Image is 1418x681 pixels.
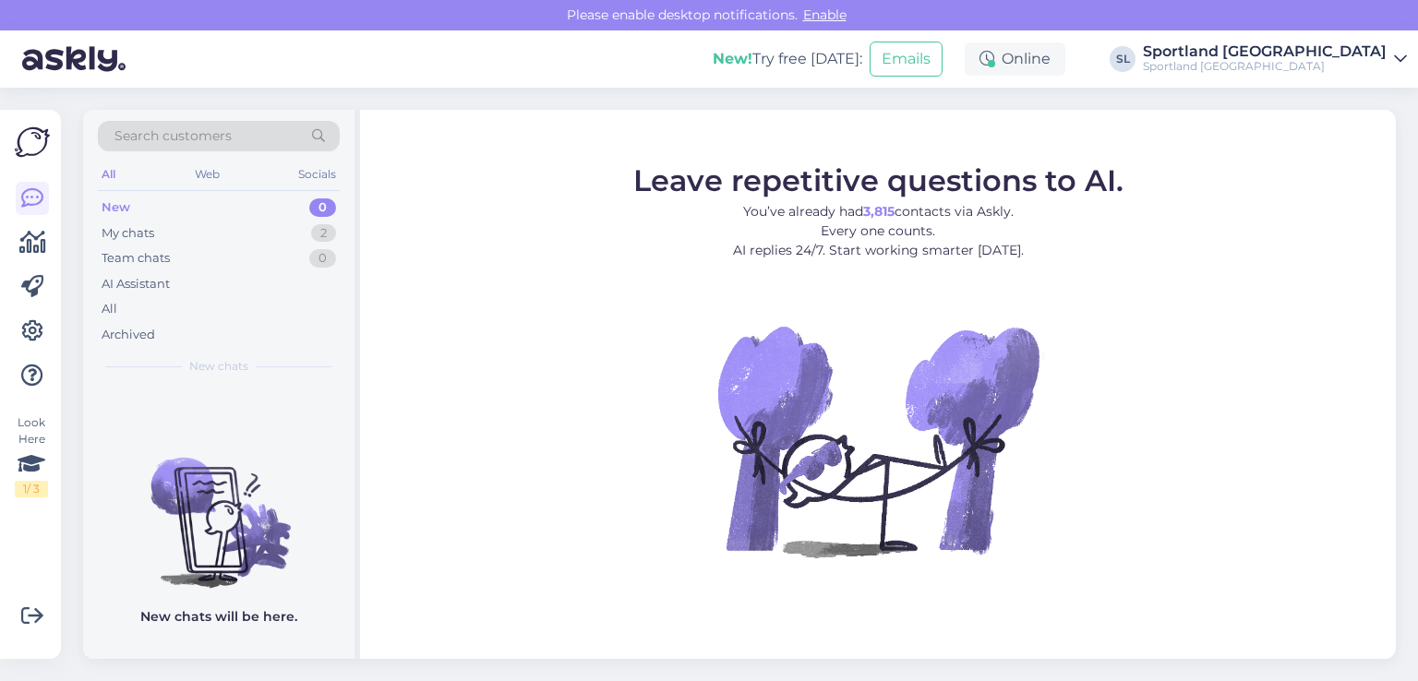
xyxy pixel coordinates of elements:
span: New chats [189,358,248,375]
button: Emails [870,42,943,77]
img: No chats [83,424,354,591]
div: Try free [DATE]: [713,48,862,70]
span: Enable [798,6,852,23]
div: New [102,198,130,217]
b: 3,815 [863,202,895,219]
div: My chats [102,224,154,243]
div: SL [1110,46,1136,72]
p: You’ve already had contacts via Askly. Every one counts. AI replies 24/7. Start working smarter [... [633,201,1124,259]
span: Search customers [114,126,232,146]
span: Leave repetitive questions to AI. [633,161,1124,197]
div: 0 [309,249,336,268]
p: New chats will be here. [140,607,297,627]
div: Online [965,42,1065,76]
div: 0 [309,198,336,217]
div: 2 [311,224,336,243]
div: AI Assistant [102,275,170,293]
a: Sportland [GEOGRAPHIC_DATA]Sportland [GEOGRAPHIC_DATA] [1143,44,1407,74]
div: Sportland [GEOGRAPHIC_DATA] [1143,44,1387,59]
div: All [102,300,117,318]
div: All [98,162,119,186]
img: Askly Logo [15,125,50,160]
div: Socials [294,162,340,186]
div: 1 / 3 [15,481,48,497]
div: Web [191,162,223,186]
img: No Chat active [712,274,1044,606]
div: Sportland [GEOGRAPHIC_DATA] [1143,59,1387,74]
b: New! [713,50,752,67]
div: Team chats [102,249,170,268]
div: Look Here [15,414,48,497]
div: Archived [102,326,155,344]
